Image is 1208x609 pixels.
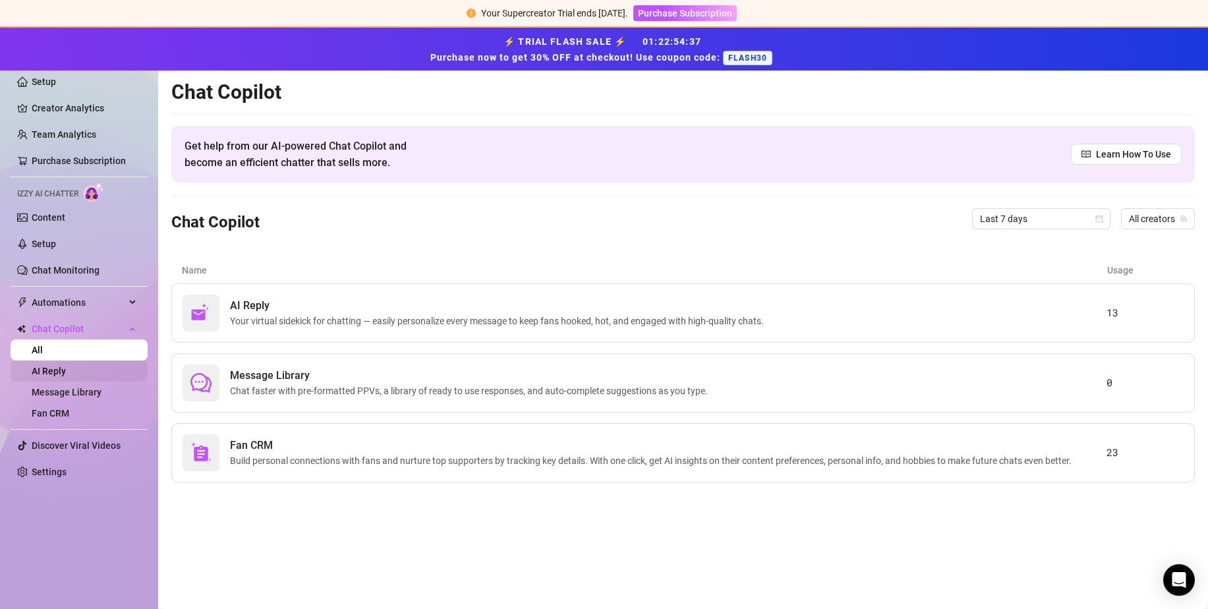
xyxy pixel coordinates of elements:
a: Chat Monitoring [32,265,100,275]
img: Chat Copilot [17,324,26,333]
span: 01 : 22 : 54 : 37 [643,36,701,47]
h2: Chat Copilot [171,80,1195,105]
span: Izzy AI Chatter [17,188,78,200]
a: Discover Viral Videos [32,440,121,451]
article: Usage [1107,263,1184,277]
strong: Purchase now to get 30% OFF at checkout! Use coupon code: [430,52,723,63]
span: Last 7 days [980,209,1103,229]
span: Build personal connections with fans and nurture top supporters by tracking key details. With one... [230,453,1077,468]
span: FLASH30 [723,51,772,65]
span: comment [190,372,212,393]
button: Purchase Subscription [633,5,737,21]
span: calendar [1095,215,1103,223]
span: team [1180,215,1188,223]
span: Fan CRM [230,438,1077,453]
div: Open Intercom Messenger [1163,564,1195,596]
a: Setup [32,239,56,249]
article: Name [182,263,1107,277]
span: read [1081,150,1091,159]
span: Your Supercreator Trial ends [DATE]. [481,8,628,18]
span: Automations [32,292,125,313]
img: svg%3e [190,442,212,463]
a: Creator Analytics [32,98,137,119]
span: Your virtual sidekick for chatting — easily personalize every message to keep fans hooked, hot, a... [230,314,769,328]
span: Message Library [230,368,713,384]
img: AI Chatter [84,183,104,202]
span: Purchase Subscription [638,8,732,18]
a: Purchase Subscription [633,8,737,18]
span: thunderbolt [17,297,28,308]
a: Team Analytics [32,129,96,140]
a: Settings [32,467,67,477]
article: 0 [1107,375,1184,391]
span: Get help from our AI-powered Chat Copilot and become an efficient chatter that sells more. [185,138,438,171]
h3: Chat Copilot [171,212,260,233]
a: Setup [32,76,56,87]
span: Chat Copilot [32,318,125,339]
a: Message Library [32,387,101,397]
a: AI Reply [32,366,66,376]
a: Fan CRM [32,408,69,419]
strong: ⚡ TRIAL FLASH SALE ⚡ [430,36,778,63]
span: AI Reply [230,298,769,314]
article: 13 [1107,305,1184,321]
img: svg%3e [190,303,212,324]
span: Learn How To Use [1096,147,1171,161]
a: Learn How To Use [1071,144,1182,165]
article: 23 [1107,445,1184,461]
a: Content [32,212,65,223]
span: exclamation-circle [467,9,476,18]
a: Purchase Subscription [32,156,126,166]
span: Chat faster with pre-formatted PPVs, a library of ready to use responses, and auto-complete sugge... [230,384,713,398]
span: All creators [1129,209,1187,229]
a: All [32,345,43,355]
